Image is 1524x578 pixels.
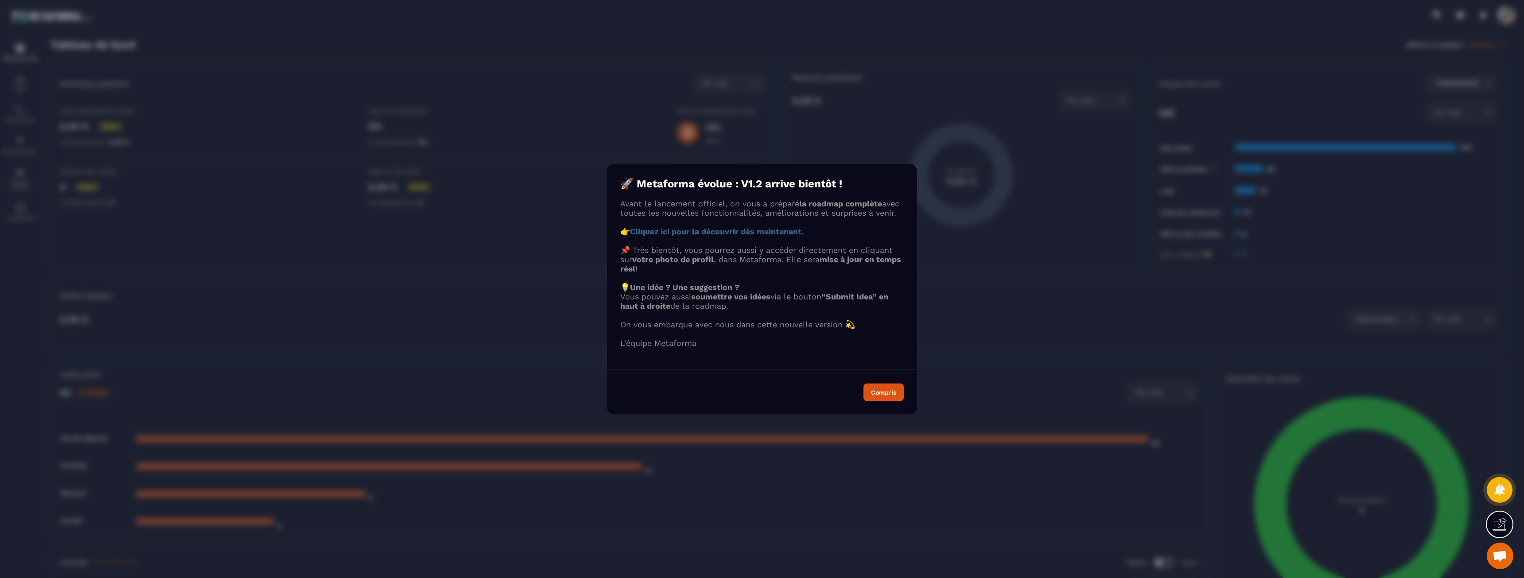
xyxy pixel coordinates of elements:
strong: mise à jour en temps réel [620,254,901,273]
strong: soumettre vos idées [691,291,770,301]
div: Compris [871,389,896,395]
strong: Une idée ? Une suggestion ? [630,282,739,291]
p: 👉 [620,226,904,236]
a: Cliquez ici pour la découvrir dès maintenant. [630,226,804,236]
button: Compris [863,383,904,401]
strong: la roadmap complète [799,198,882,208]
strong: “Submit Idea” en haut à droite [620,291,888,310]
strong: votre photo de profil [632,254,714,264]
div: Ouvrir le chat [1487,543,1513,569]
p: On vous embarque avec nous dans cette nouvelle version 💫 [620,319,904,329]
p: 💡 [620,282,904,291]
p: Avant le lancement officiel, on vous a préparé avec toutes les nouvelles fonctionnalités, amélior... [620,198,904,217]
p: L’équipe Metaforma [620,338,904,347]
p: Vous pouvez aussi via le bouton de la roadmap. [620,291,904,310]
h4: 🚀 Metaforma évolue : V1.2 arrive bientôt ! [620,177,904,190]
p: 📌 Très bientôt, vous pourrez aussi y accéder directement en cliquant sur , dans Metaforma. Elle s... [620,245,904,273]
